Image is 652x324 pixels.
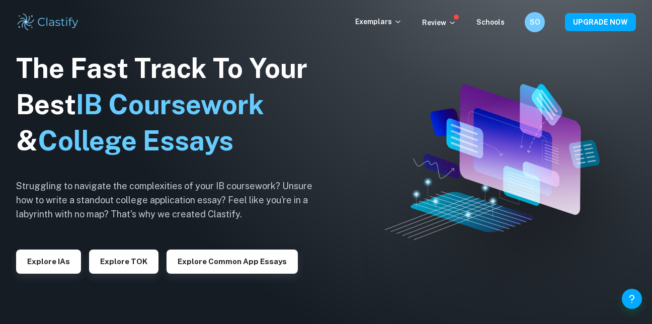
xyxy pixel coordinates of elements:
[89,250,158,274] button: Explore TOK
[355,16,402,27] p: Exemplars
[16,250,81,274] button: Explore IAs
[16,50,328,159] h1: The Fast Track To Your Best &
[525,12,545,32] button: SO
[476,18,505,26] a: Schools
[167,256,298,266] a: Explore Common App essays
[565,13,636,31] button: UPGRADE NOW
[622,289,642,309] button: Help and Feedback
[16,256,81,266] a: Explore IAs
[529,17,541,28] h6: SO
[167,250,298,274] button: Explore Common App essays
[16,179,328,221] h6: Struggling to navigate the complexities of your IB coursework? Unsure how to write a standout col...
[89,256,158,266] a: Explore TOK
[76,89,264,120] span: IB Coursework
[422,17,456,28] p: Review
[385,84,600,239] img: Clastify hero
[16,12,80,32] img: Clastify logo
[38,125,233,156] span: College Essays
